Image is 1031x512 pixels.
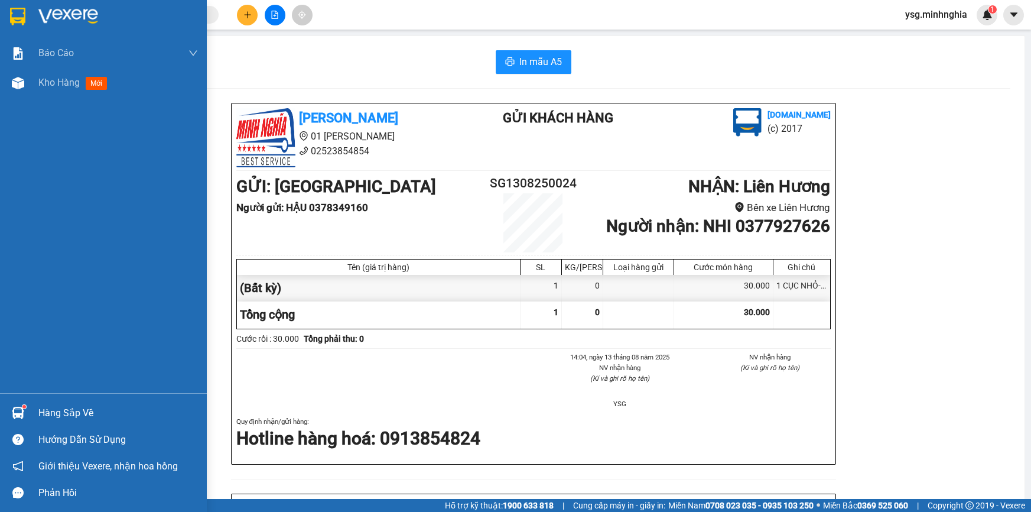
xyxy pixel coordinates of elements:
[240,263,517,272] div: Tên (giá trị hàng)
[554,307,558,317] span: 1
[12,407,24,419] img: warehouse-icon
[38,459,178,474] span: Giới thiệu Vexere, nhận hoa hồng
[38,484,198,502] div: Phản hồi
[734,202,744,212] span: environment
[560,398,681,409] li: YSG
[271,11,279,19] span: file-add
[237,5,258,25] button: plus
[12,487,24,498] span: message
[38,77,80,88] span: Kho hàng
[236,202,368,213] b: Người gửi : HẬU 0378349160
[86,77,107,90] span: mới
[304,334,364,344] b: Tổng phải thu: 0
[505,57,515,68] span: printer
[560,362,681,373] li: NV nhận hàng
[236,332,299,345] div: Cước rồi : 30.000
[236,129,456,144] li: 01 [PERSON_NAME]
[1003,5,1024,25] button: caret-down
[896,7,977,22] span: ysg.minhnghia
[521,275,562,302] div: 1
[562,499,564,512] span: |
[817,503,820,508] span: ⚪️
[562,275,603,302] div: 0
[12,434,24,445] span: question-circle
[236,108,295,167] img: logo.jpg
[583,200,830,216] li: Bến xe Liên Hương
[990,5,994,14] span: 1
[606,263,671,272] div: Loại hàng gửi
[773,275,830,302] div: 1 CỤC NHỎ-ĐỒ DÙNG CÁ NHÂN
[243,11,252,19] span: plus
[38,404,198,422] div: Hàng sắp về
[767,110,831,119] b: [DOMAIN_NAME]
[767,121,831,136] li: (c) 2017
[519,54,562,69] span: In mẫu A5
[236,428,480,449] strong: Hotline hàng hoá: 0913854824
[823,499,908,512] span: Miền Bắc
[1009,9,1019,20] span: caret-down
[677,263,770,272] div: Cước món hàng
[565,263,600,272] div: KG/[PERSON_NAME]
[445,499,554,512] span: Hỗ trợ kỹ thuật:
[606,216,830,236] b: Người nhận : NHI 0377927626
[595,307,600,317] span: 0
[523,263,558,272] div: SL
[38,46,74,60] span: Báo cáo
[503,501,554,510] strong: 1900 633 818
[496,50,571,74] button: printerIn mẫu A5
[240,307,295,322] span: Tổng cộng
[12,47,24,60] img: solution-icon
[573,499,665,512] span: Cung cấp máy in - giấy in:
[744,307,770,317] span: 30.000
[590,374,649,383] i: (Kí và ghi rõ họ tên)
[982,9,993,20] img: icon-new-feature
[988,5,997,14] sup: 1
[560,352,681,362] li: 14:04, ngày 13 tháng 08 năm 2025
[12,77,24,89] img: warehouse-icon
[265,5,285,25] button: file-add
[299,111,398,125] b: [PERSON_NAME]
[709,352,831,362] li: NV nhận hàng
[188,48,198,58] span: down
[236,177,436,196] b: GỬI : [GEOGRAPHIC_DATA]
[12,461,24,472] span: notification
[298,11,306,19] span: aim
[965,501,974,510] span: copyright
[917,499,919,512] span: |
[292,5,313,25] button: aim
[733,108,762,137] img: logo.jpg
[674,275,773,302] div: 30.000
[38,431,198,449] div: Hướng dẫn sử dụng
[484,174,583,193] h2: SG1308250024
[776,263,827,272] div: Ghi chú
[237,275,521,302] div: (Bất kỳ)
[236,416,831,451] div: Quy định nhận/gửi hàng :
[857,501,908,510] strong: 0369 525 060
[299,146,308,155] span: phone
[503,111,613,125] b: Gửi khách hàng
[236,144,456,158] li: 02523854854
[299,131,308,141] span: environment
[740,364,799,372] i: (Kí và ghi rõ họ tên)
[10,8,25,25] img: logo-vxr
[668,499,814,512] span: Miền Nam
[22,405,26,409] sup: 1
[688,177,830,196] b: NHẬN : Liên Hương
[705,501,814,510] strong: 0708 023 035 - 0935 103 250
